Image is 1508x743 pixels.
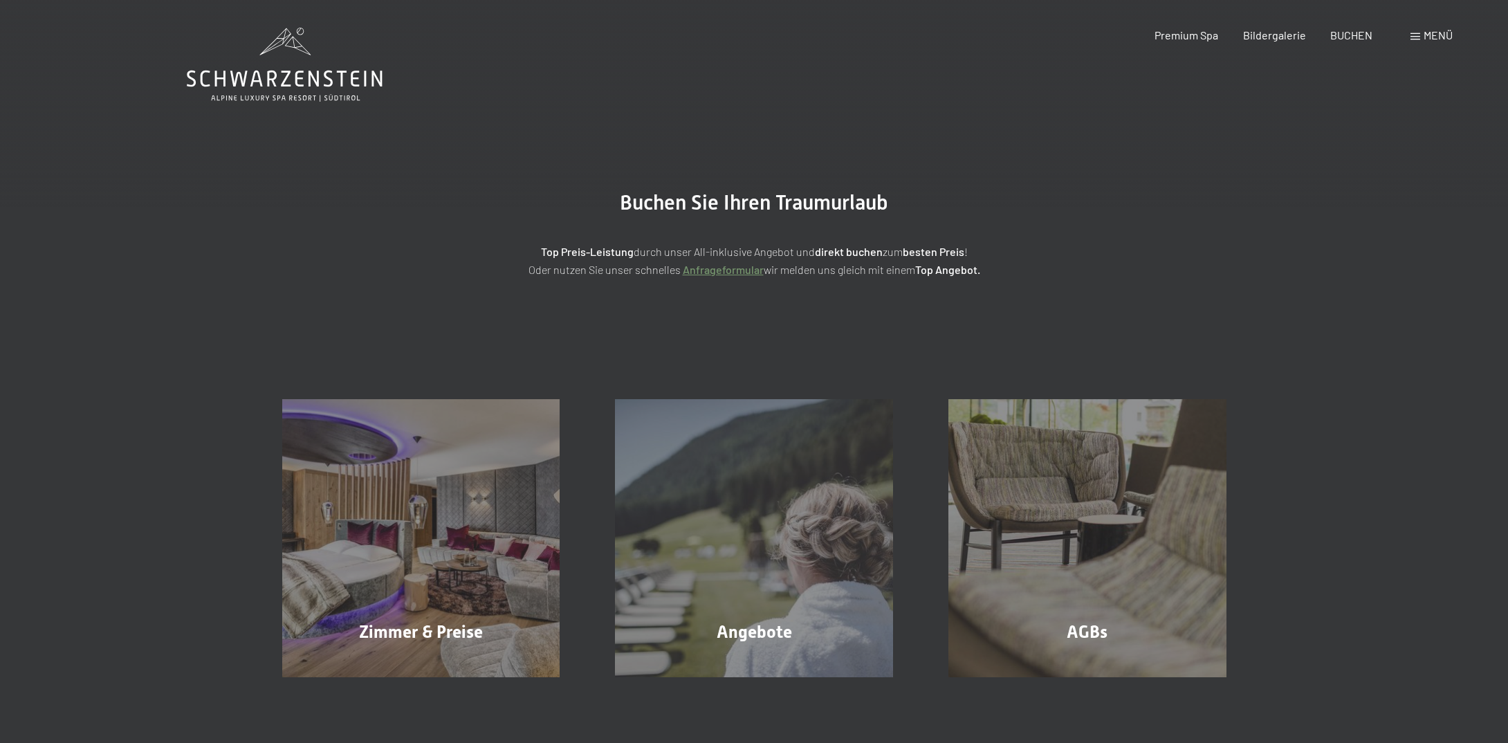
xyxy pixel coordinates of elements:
[1243,28,1306,42] a: Bildergalerie
[620,190,888,214] span: Buchen Sie Ihren Traumurlaub
[815,245,883,258] strong: direkt buchen
[915,263,980,276] strong: Top Angebot.
[903,245,964,258] strong: besten Preis
[587,399,921,677] a: Buchung Angebote
[255,399,588,677] a: Buchung Zimmer & Preise
[541,245,634,258] strong: Top Preis-Leistung
[359,622,483,642] span: Zimmer & Preise
[1330,28,1372,42] a: BUCHEN
[1424,28,1453,42] span: Menü
[408,243,1100,278] p: durch unser All-inklusive Angebot und zum ! Oder nutzen Sie unser schnelles wir melden uns gleich...
[921,399,1254,677] a: Buchung AGBs
[683,263,764,276] a: Anfrageformular
[1155,28,1218,42] a: Premium Spa
[717,622,792,642] span: Angebote
[1067,622,1107,642] span: AGBs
